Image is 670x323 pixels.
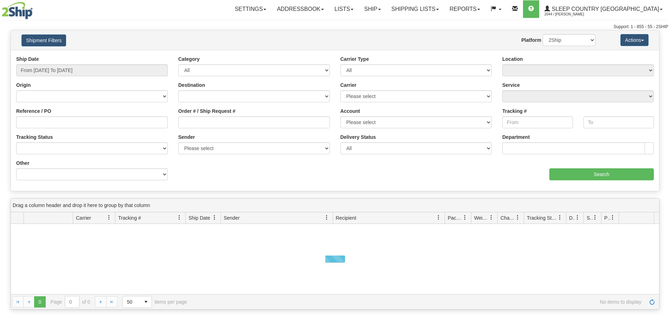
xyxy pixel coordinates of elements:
label: Destination [178,82,205,89]
label: Account [340,108,360,115]
a: Recipient filter column settings [433,212,445,224]
div: Support: 1 - 855 - 55 - 2SHIP [2,24,668,30]
label: Origin [16,82,31,89]
a: Addressbook [272,0,329,18]
span: Delivery Status [569,214,575,221]
a: Reports [444,0,485,18]
a: Tracking Status filter column settings [554,212,566,224]
span: Pickup Status [604,214,610,221]
button: Actions [620,34,649,46]
span: Weight [474,214,489,221]
a: Ship Date filter column settings [209,212,221,224]
label: Ship Date [16,56,39,63]
span: Packages [448,214,462,221]
span: select [140,296,152,308]
span: Sleep Country [GEOGRAPHIC_DATA] [550,6,659,12]
label: Platform [521,37,541,44]
input: From [502,116,573,128]
button: Shipment Filters [21,34,66,46]
label: Other [16,160,29,167]
label: Carrier [340,82,357,89]
img: logo2044.jpg [2,2,33,19]
label: Tracking # [502,108,527,115]
label: Department [502,134,530,141]
label: Category [178,56,200,63]
label: Sender [178,134,195,141]
span: 2044 / [PERSON_NAME] [544,11,597,18]
span: Page 0 [34,296,45,308]
a: Lists [329,0,359,18]
a: Pickup Status filter column settings [607,212,619,224]
a: Refresh [646,296,658,308]
a: Charge filter column settings [512,212,524,224]
a: Shipment Issues filter column settings [589,212,601,224]
a: Sleep Country [GEOGRAPHIC_DATA] 2044 / [PERSON_NAME] [539,0,668,18]
span: Recipient [336,214,356,221]
span: Tracking Status [527,214,557,221]
input: Search [549,168,654,180]
a: Ship [359,0,386,18]
input: To [583,116,654,128]
label: Order # / Ship Request # [178,108,236,115]
a: Packages filter column settings [459,212,471,224]
label: Carrier Type [340,56,369,63]
span: Tracking # [118,214,141,221]
a: Carrier filter column settings [103,212,115,224]
a: Sender filter column settings [321,212,333,224]
label: Tracking Status [16,134,53,141]
a: Settings [229,0,272,18]
span: items per page [122,296,187,308]
label: Service [502,82,520,89]
span: Ship Date [189,214,210,221]
span: No items to display [197,299,642,305]
span: Sender [224,214,240,221]
label: Reference / PO [16,108,51,115]
label: Delivery Status [340,134,376,141]
div: grid grouping header [11,199,659,212]
label: Location [502,56,523,63]
span: Shipment Issues [587,214,593,221]
span: Charge [500,214,515,221]
span: Carrier [76,214,91,221]
a: Tracking # filter column settings [173,212,185,224]
span: Page of 0 [51,296,90,308]
a: Shipping lists [386,0,444,18]
a: Delivery Status filter column settings [572,212,583,224]
a: Weight filter column settings [485,212,497,224]
span: Page sizes drop down [122,296,152,308]
iframe: chat widget [654,125,669,197]
span: 50 [127,298,136,305]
